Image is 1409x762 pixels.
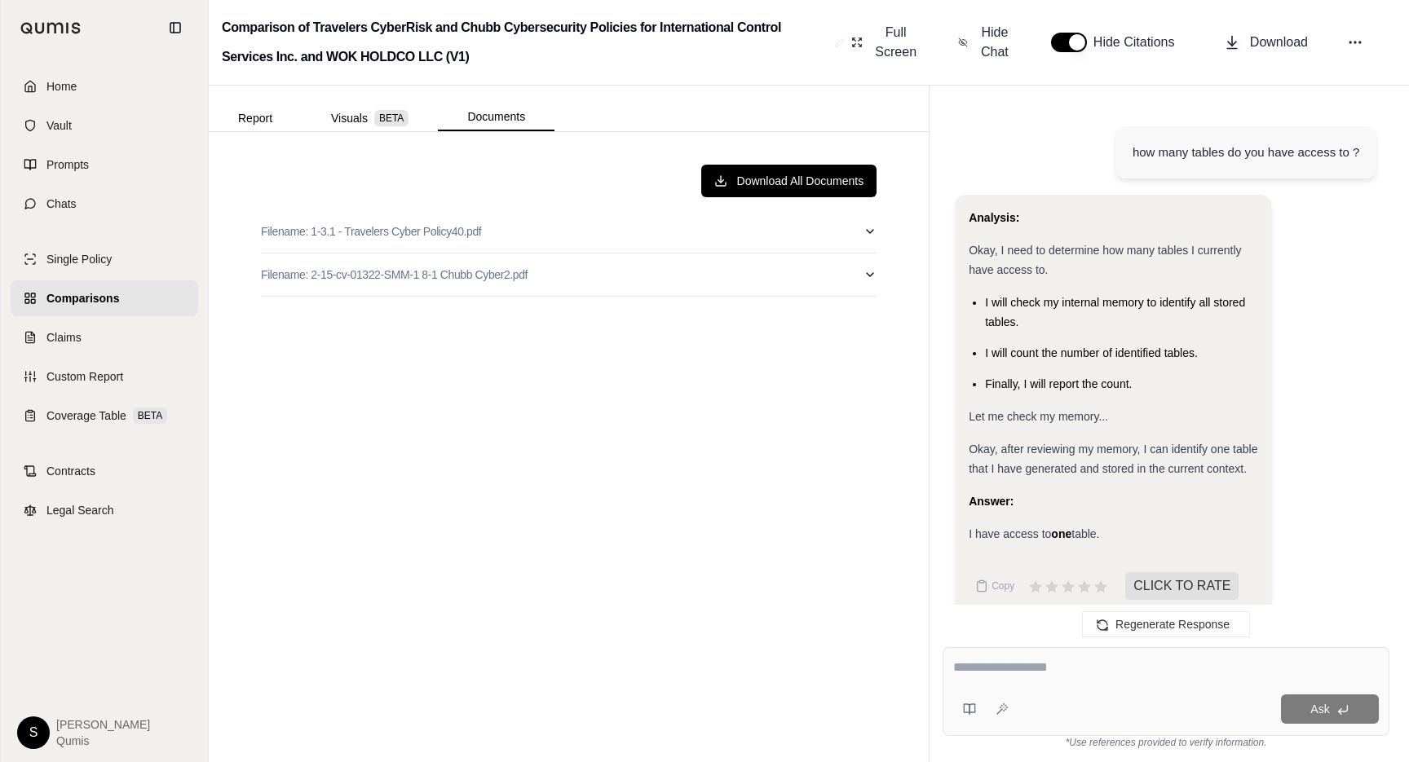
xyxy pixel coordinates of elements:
[969,527,1051,540] span: I have access to
[162,15,188,41] button: Collapse sidebar
[209,105,302,131] button: Report
[133,407,167,424] span: BETA
[46,251,112,267] span: Single Policy
[56,716,150,733] span: [PERSON_NAME]
[374,110,409,126] span: BETA
[969,244,1241,276] span: Okay, I need to determine how many tables I currently have access to.
[969,495,1014,508] strong: Answer:
[1217,26,1314,59] button: Download
[943,736,1389,749] div: *Use references provided to verify information.
[261,210,877,253] button: Filename: 1-3.1 - Travelers Cyber Policy40.pdf
[952,16,1018,68] button: Hide Chat
[985,377,1132,390] span: Finally, I will report the count.
[1125,572,1239,600] span: CLICK TO RATE
[46,196,77,212] span: Chats
[261,253,877,296] button: Filename: 2-15-cv-01322-SMM-1 8-1 Chubb Cyber2.pdf
[46,502,114,518] span: Legal Search
[11,319,198,355] a: Claims
[11,241,198,277] a: Single Policy
[992,579,1014,592] span: Copy
[701,165,877,197] button: Download All Documents
[845,16,925,68] button: Full Screen
[222,13,828,72] h2: Comparison of Travelers CyberRisk and Chubb Cybersecurity Policies for International Control Serv...
[46,117,72,134] span: Vault
[1082,611,1250,637] button: Regenerate Response
[11,280,198,316] a: Comparisons
[872,23,919,62] span: Full Screen
[438,104,554,131] button: Documents
[1071,527,1099,540] span: table.
[1133,143,1360,162] div: how many tables do you have access to ?
[985,346,1198,359] span: I will count the number of identified tables.
[261,266,528,283] p: Filename: 2-15-cv-01322-SMM-1 8-1 Chubb Cyber2.pdf
[985,296,1245,328] span: I will check my internal memory to identify all stored tables.
[11,108,198,143] a: Vault
[11,359,198,394] a: Custom Report
[11,147,198,183] a: Prompts
[46,463,95,479] span: Contracts
[969,443,1257,475] span: Okay, after reviewing my memory, I can identify one table that I have generated and stored in the...
[1093,33,1185,52] span: Hide Citations
[11,453,198,489] a: Contracts
[11,398,198,434] a: Coverage TableBETA
[1310,703,1329,716] span: Ask
[46,407,126,424] span: Coverage Table
[969,211,1019,224] strong: Analysis:
[46,368,123,385] span: Custom Report
[1250,33,1308,52] span: Download
[46,329,82,346] span: Claims
[1051,527,1071,540] strong: one
[11,68,198,104] a: Home
[46,78,77,95] span: Home
[20,22,82,34] img: Qumis Logo
[969,570,1021,602] button: Copy
[978,23,1012,62] span: Hide Chat
[1115,618,1230,631] span: Regenerate Response
[46,290,119,306] span: Comparisons
[261,223,481,240] p: Filename: 1-3.1 - Travelers Cyber Policy40.pdf
[17,716,50,749] div: S
[1281,694,1379,724] button: Ask
[56,733,150,749] span: Qumis
[302,105,438,131] button: Visuals
[46,156,89,173] span: Prompts
[969,410,1108,423] span: Let me check my memory...
[11,186,198,222] a: Chats
[11,492,198,528] a: Legal Search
